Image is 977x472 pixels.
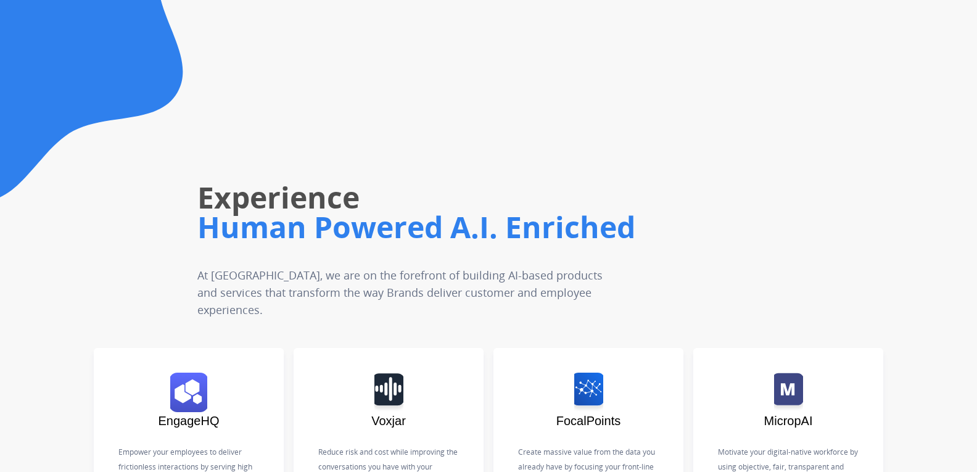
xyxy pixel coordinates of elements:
img: logo [774,373,803,412]
img: logo [374,373,403,412]
span: FocalPoints [556,414,621,428]
img: logo [574,373,603,412]
h1: Experience [197,178,698,217]
p: At [GEOGRAPHIC_DATA], we are on the forefront of building AI-based products and services that tra... [197,267,619,318]
span: Voxjar [371,414,406,428]
h1: Human Powered A.I. Enriched [197,207,698,247]
img: logo [170,373,207,412]
span: MicropAI [764,414,813,428]
span: EngageHQ [159,414,220,428]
